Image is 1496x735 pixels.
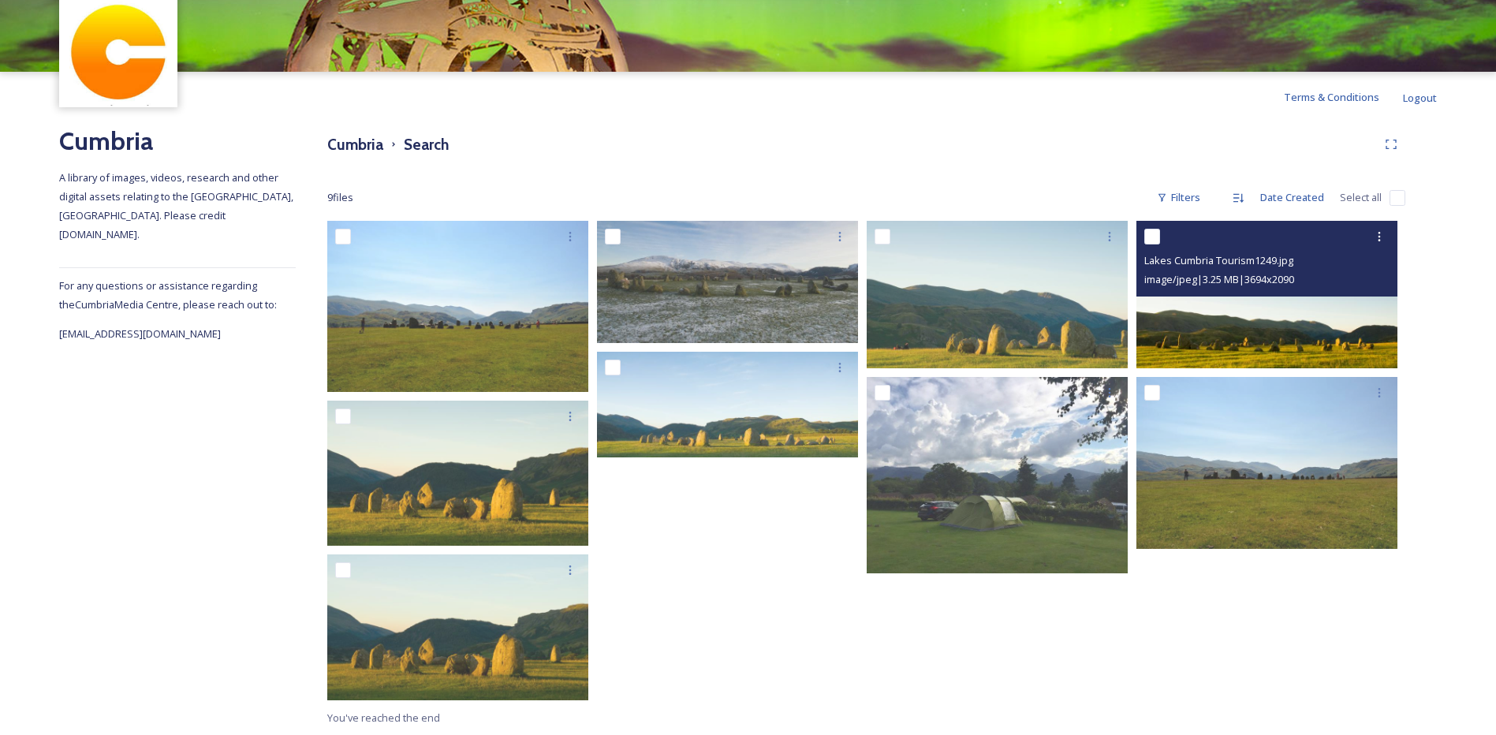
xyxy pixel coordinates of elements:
div: Filters [1149,182,1208,213]
span: You've reached the end [327,711,440,725]
span: Logout [1403,91,1437,105]
h3: Cumbria [327,133,383,156]
img: Lakes Cumbria Tourism1248.jpg [327,401,588,546]
span: image/jpeg | 3.25 MB | 3694 x 2090 [1144,272,1294,286]
span: Terms & Conditions [1284,90,1379,104]
img: Lakes Cumbria Tourism1209.jpg [1136,377,1397,549]
img: Castlerigg Campsite.jpg [867,377,1128,573]
img: Lakes Cumbria Tourism1247.jpg [597,352,858,457]
span: Lakes Cumbria Tourism1249.jpg [1144,253,1293,267]
img: Lakes Cumbria Tourism1250.jpg [867,221,1128,368]
span: [EMAIL_ADDRESS][DOMAIN_NAME] [59,326,221,341]
span: 9 file s [327,190,353,205]
a: Terms & Conditions [1284,88,1403,106]
img: Lakes Cumbria Tourism1210.jpg [327,221,588,392]
img: Lakes Cumbria Tourism1246.jpg [327,554,588,700]
div: Date Created [1252,182,1332,213]
h3: Search [404,133,449,156]
span: Select all [1340,190,1382,205]
span: For any questions or assistance regarding the Cumbria Media Centre, please reach out to: [59,278,277,312]
h2: Cumbria [59,122,296,160]
span: A library of images, videos, research and other digital assets relating to the [GEOGRAPHIC_DATA],... [59,170,296,241]
img: Lakes Cumbria Tourism1208.jpg [597,221,858,343]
